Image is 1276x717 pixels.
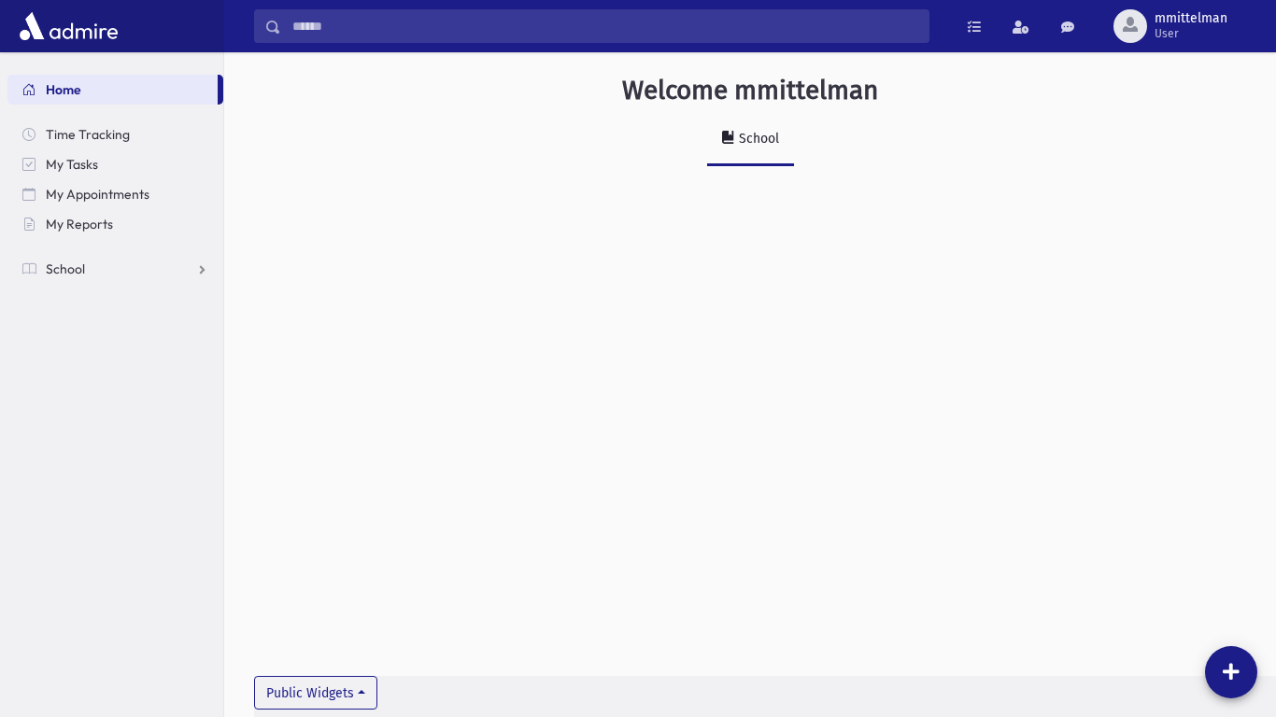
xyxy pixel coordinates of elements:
button: Public Widgets [254,676,377,710]
span: User [1155,26,1227,41]
a: School [707,114,794,166]
h3: Welcome mmittelman [622,75,878,106]
span: My Appointments [46,186,149,203]
a: School [7,254,223,284]
span: Time Tracking [46,126,130,143]
a: My Reports [7,209,223,239]
img: AdmirePro [15,7,122,45]
div: School [735,131,779,147]
a: Time Tracking [7,119,223,149]
a: My Appointments [7,179,223,209]
span: Home [46,81,81,98]
a: Home [7,75,218,105]
span: mmittelman [1155,11,1227,26]
span: My Tasks [46,156,98,173]
span: School [46,260,85,277]
a: My Tasks [7,149,223,179]
input: Search [281,9,929,43]
span: My Reports [46,216,113,232]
